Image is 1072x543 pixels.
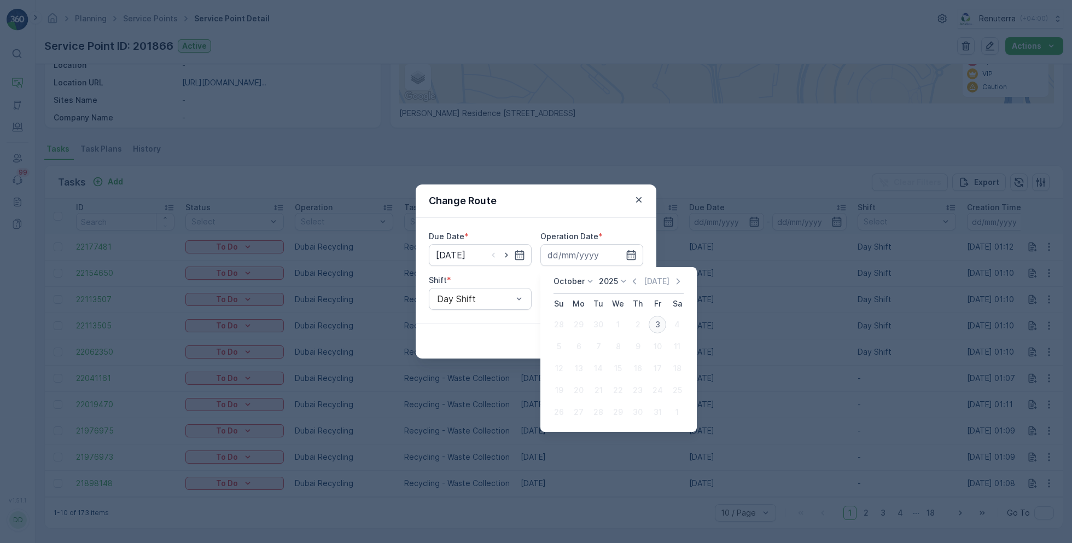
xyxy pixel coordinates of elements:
[589,294,608,314] th: Tuesday
[609,338,627,355] div: 8
[550,316,568,333] div: 28
[649,403,666,421] div: 31
[649,382,666,399] div: 24
[570,316,587,333] div: 29
[608,294,628,314] th: Wednesday
[429,193,497,209] p: Change Route
[629,360,646,377] div: 16
[649,360,666,377] div: 17
[590,403,607,421] div: 28
[649,316,666,333] div: 3
[629,338,646,355] div: 9
[609,382,627,399] div: 22
[429,232,464,241] label: Due Date
[649,338,666,355] div: 10
[570,382,587,399] div: 20
[540,232,598,241] label: Operation Date
[590,382,607,399] div: 21
[609,316,627,333] div: 1
[599,276,618,287] p: 2025
[668,382,686,399] div: 25
[429,275,447,285] label: Shift
[554,276,585,287] p: October
[570,360,587,377] div: 13
[549,294,569,314] th: Sunday
[570,403,587,421] div: 27
[629,382,646,399] div: 23
[590,316,607,333] div: 30
[550,338,568,355] div: 5
[609,360,627,377] div: 15
[648,294,667,314] th: Friday
[569,294,589,314] th: Monday
[628,294,648,314] th: Thursday
[668,338,686,355] div: 11
[668,316,686,333] div: 4
[667,294,687,314] th: Saturday
[668,360,686,377] div: 18
[644,276,669,287] p: [DATE]
[609,403,627,421] div: 29
[550,382,568,399] div: 19
[629,403,646,421] div: 30
[590,338,607,355] div: 7
[668,403,686,421] div: 1
[629,316,646,333] div: 2
[570,338,587,355] div: 6
[550,403,568,421] div: 26
[550,360,568,377] div: 12
[540,244,643,266] input: dd/mm/yyyy
[590,360,607,377] div: 14
[429,244,532,266] input: dd/mm/yyyy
